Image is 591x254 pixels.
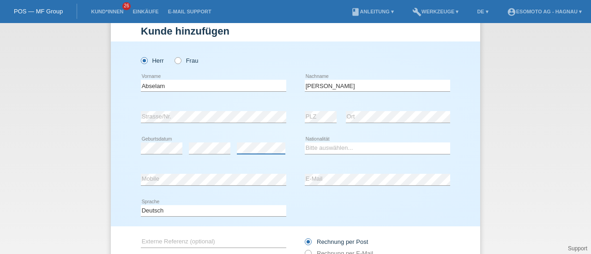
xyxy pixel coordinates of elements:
[472,9,493,14] a: DE ▾
[412,7,422,17] i: build
[141,57,164,64] label: Herr
[122,2,131,10] span: 26
[346,9,398,14] a: bookAnleitung ▾
[502,9,586,14] a: account_circleEsomoto AG - Hagnau ▾
[175,57,181,63] input: Frau
[14,8,63,15] a: POS — MF Group
[408,9,464,14] a: buildWerkzeuge ▾
[86,9,128,14] a: Kund*innen
[141,25,450,37] h1: Kunde hinzufügen
[141,57,147,63] input: Herr
[128,9,163,14] a: Einkäufe
[305,238,311,250] input: Rechnung per Post
[507,7,516,17] i: account_circle
[351,7,360,17] i: book
[163,9,216,14] a: E-Mail Support
[568,245,587,252] a: Support
[305,238,368,245] label: Rechnung per Post
[175,57,198,64] label: Frau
